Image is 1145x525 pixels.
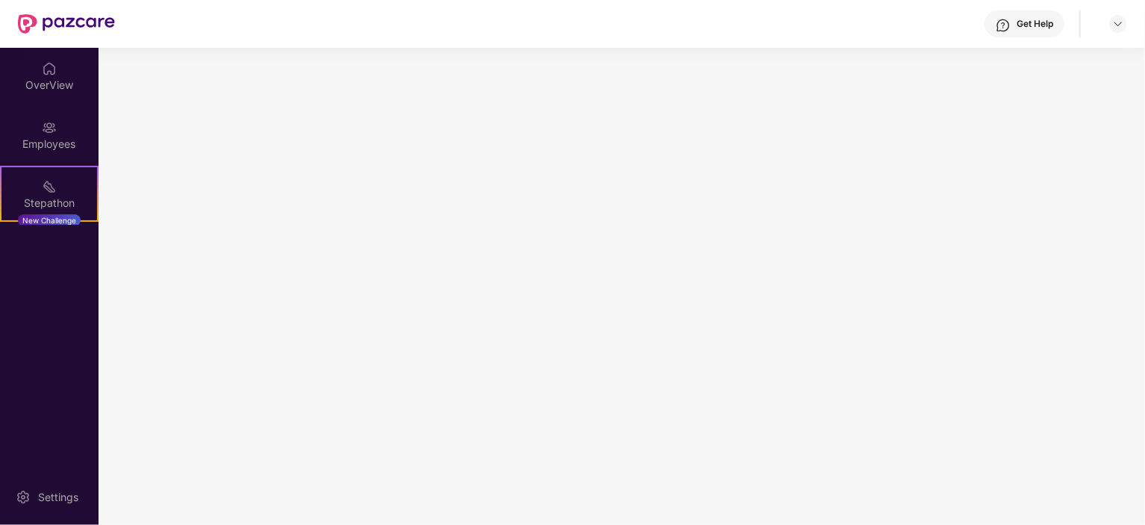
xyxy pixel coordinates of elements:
[42,179,57,194] img: svg+xml;base64,PHN2ZyB4bWxucz0iaHR0cDovL3d3dy53My5vcmcvMjAwMC9zdmciIHdpZHRoPSIyMSIgaGVpZ2h0PSIyMC...
[1112,18,1124,30] img: svg+xml;base64,PHN2ZyBpZD0iRHJvcGRvd24tMzJ4MzIiIHhtbG5zPSJodHRwOi8vd3d3LnczLm9yZy8yMDAwL3N2ZyIgd2...
[34,490,83,505] div: Settings
[18,214,81,226] div: New Challenge
[42,61,57,76] img: svg+xml;base64,PHN2ZyBpZD0iSG9tZSIgeG1sbnM9Imh0dHA6Ly93d3cudzMub3JnLzIwMDAvc3ZnIiB3aWR0aD0iMjAiIG...
[16,490,31,505] img: svg+xml;base64,PHN2ZyBpZD0iU2V0dGluZy0yMHgyMCIgeG1sbnM9Imh0dHA6Ly93d3cudzMub3JnLzIwMDAvc3ZnIiB3aW...
[1,196,97,211] div: Stepathon
[42,120,57,135] img: svg+xml;base64,PHN2ZyBpZD0iRW1wbG95ZWVzIiB4bWxucz0iaHR0cDovL3d3dy53My5vcmcvMjAwMC9zdmciIHdpZHRoPS...
[1017,18,1053,30] div: Get Help
[18,14,115,34] img: New Pazcare Logo
[996,18,1011,33] img: svg+xml;base64,PHN2ZyBpZD0iSGVscC0zMngzMiIgeG1sbnM9Imh0dHA6Ly93d3cudzMub3JnLzIwMDAvc3ZnIiB3aWR0aD...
